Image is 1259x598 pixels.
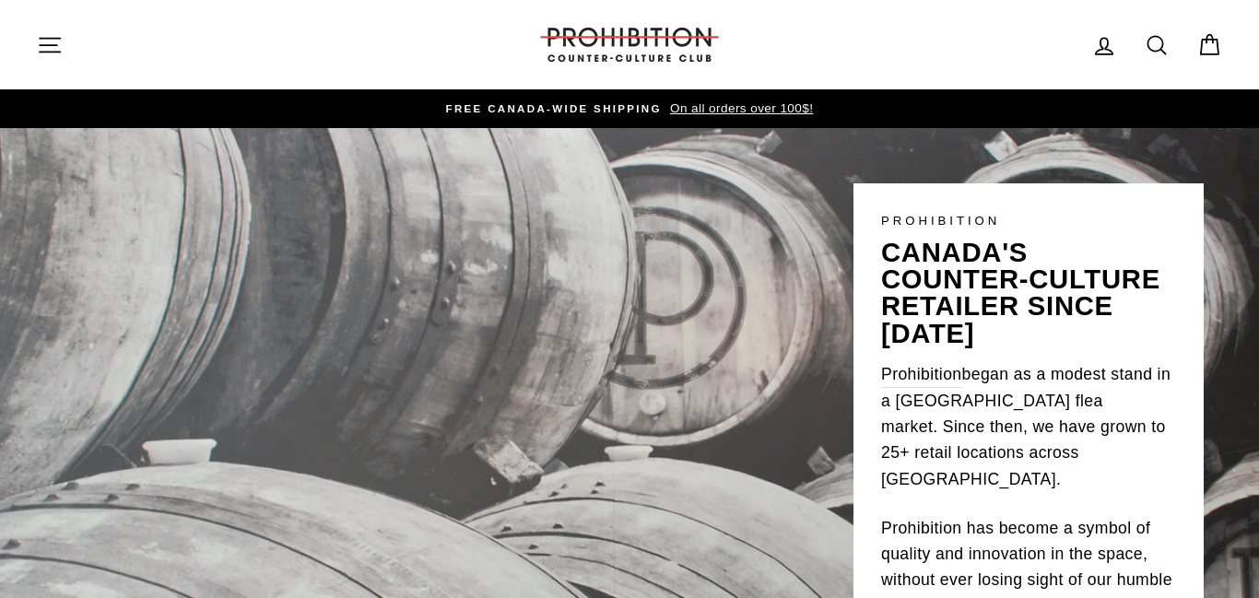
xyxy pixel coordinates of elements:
p: PROHIBITION [881,211,1176,230]
a: Prohibition [881,361,962,388]
span: On all orders over 100$! [665,101,813,115]
img: PROHIBITION COUNTER-CULTURE CLUB [537,28,722,62]
p: began as a modest stand in a [GEOGRAPHIC_DATA] flea market. Since then, we have grown to 25+ reta... [881,361,1176,492]
p: canada's counter-culture retailer since [DATE] [881,240,1176,347]
span: FREE CANADA-WIDE SHIPPING [446,103,662,114]
a: FREE CANADA-WIDE SHIPPING On all orders over 100$! [41,99,1218,119]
